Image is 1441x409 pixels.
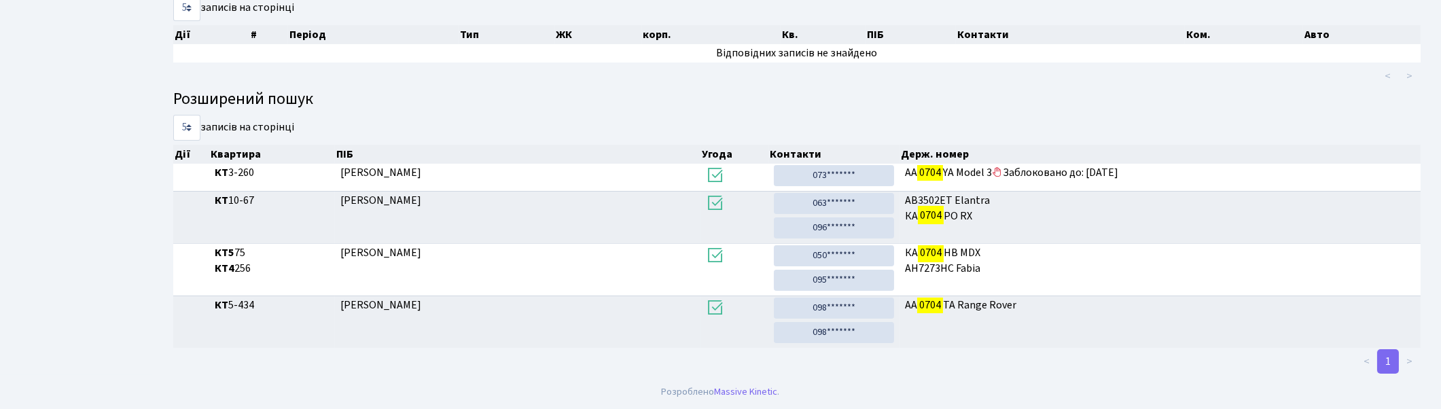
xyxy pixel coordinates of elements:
a: 1 [1377,349,1399,374]
span: [PERSON_NAME] [340,245,421,260]
b: КТ [215,193,228,208]
mark: 0704 [917,163,943,182]
b: КТ5 [215,245,234,260]
th: ПІБ [866,25,956,44]
th: Угода [700,145,768,164]
span: [PERSON_NAME] [340,165,421,180]
b: КТ4 [215,261,234,276]
th: Кв. [781,25,866,44]
span: 5-434 [215,298,329,313]
th: ЖК [555,25,642,44]
span: 75 256 [215,245,329,277]
th: Тип [459,25,554,44]
span: АА ТА Range Rover [905,298,1415,313]
th: Дії [173,25,249,44]
th: Авто [1303,25,1421,44]
mark: 0704 [918,243,944,262]
h4: Розширений пошук [173,90,1421,109]
th: ПІБ [335,145,701,164]
th: Держ. номер [900,145,1421,164]
th: Контакти [956,25,1185,44]
a: Massive Kinetic [715,385,778,399]
th: # [249,25,288,44]
b: КТ [215,165,228,180]
th: Дії [173,145,209,164]
th: Період [288,25,459,44]
label: записів на сторінці [173,115,294,141]
span: 10-67 [215,193,329,209]
span: 3-260 [215,165,329,181]
span: AA YA Model 3 Заблоковано до: [DATE] [905,165,1415,181]
mark: 0704 [917,296,943,315]
b: КТ [215,298,228,313]
mark: 0704 [918,206,944,225]
td: Відповідних записів не знайдено [173,44,1421,63]
span: [PERSON_NAME] [340,298,421,313]
span: [PERSON_NAME] [340,193,421,208]
select: записів на сторінці [173,115,200,141]
th: Квартира [209,145,334,164]
div: Розроблено . [662,385,780,399]
th: Ком. [1185,25,1303,44]
span: КА НВ MDX АН7273НС Fabia [905,245,1415,277]
th: Контакти [769,145,900,164]
th: корп. [642,25,781,44]
span: AB3502ET Elantra КА РО RX [905,193,1415,224]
